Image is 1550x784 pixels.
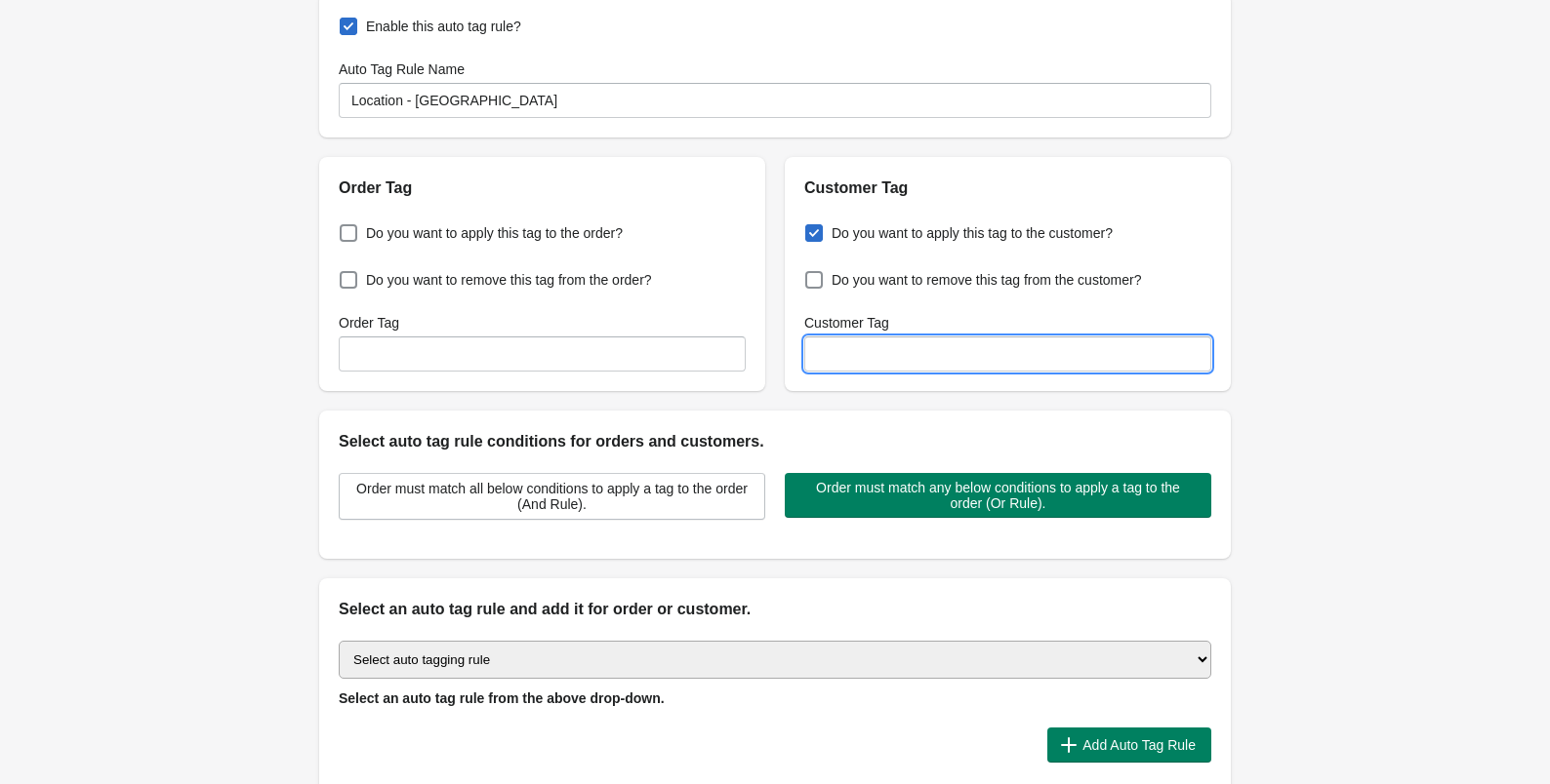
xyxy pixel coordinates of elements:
[832,270,1141,290] span: Do you want to remove this tag from the customer?
[339,176,746,200] h2: Order Tag
[366,270,652,290] span: Do you want to remove this tag from the order?
[339,690,665,706] span: Select an auto tag rule from the above drop-down.
[339,313,399,333] label: Order Tag
[339,598,1211,621] h2: Select an auto tag rule and add it for order or customer.
[355,481,749,512] span: Order must match all below conditions to apply a tag to the order (And Rule).
[832,223,1113,243] span: Do you want to apply this tag to the customer?
[1082,737,1196,753] span: Add Auto Tag Rule
[1047,727,1211,763] button: Add Auto Tag Rule
[804,313,889,333] label: Customer Tag
[366,17,521,36] span: Enable this auto tag rule?
[804,176,1211,200] h2: Customer Tag
[785,473,1211,518] button: Order must match any below conditions to apply a tag to the order (Or Rule).
[366,223,623,243] span: Do you want to apply this tag to the order?
[339,59,465,79] label: Auto Tag Rule Name
[339,473,765,520] button: Order must match all below conditions to apply a tag to the order (And Rule).
[800,480,1196,511] span: Order must match any below conditions to apply a tag to the order (Or Rule).
[339,430,1211,453] h2: Select auto tag rule conditions for orders and customers.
